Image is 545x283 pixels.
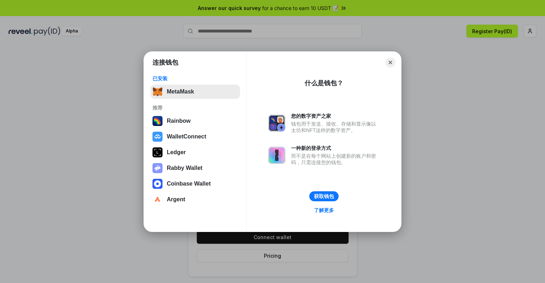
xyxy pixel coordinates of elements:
div: Rabby Wallet [167,165,202,171]
div: 一种新的登录方式 [291,145,380,151]
button: WalletConnect [150,130,240,144]
button: Rainbow [150,114,240,128]
img: svg+xml,%3Csvg%20xmlns%3D%22http%3A%2F%2Fwww.w3.org%2F2000%2Fsvg%22%20fill%3D%22none%22%20viewBox... [268,115,285,132]
h1: 连接钱包 [152,58,178,67]
div: Argent [167,196,185,203]
div: 钱包用于发送、接收、存储和显示像以太坊和NFT这样的数字资产。 [291,121,380,133]
div: 了解更多 [314,207,334,213]
img: svg+xml,%3Csvg%20xmlns%3D%22http%3A%2F%2Fwww.w3.org%2F2000%2Fsvg%22%20fill%3D%22none%22%20viewBox... [152,163,162,173]
div: Ledger [167,149,186,156]
div: 而不是在每个网站上创建新的账户和密码，只需连接您的钱包。 [291,153,380,166]
div: Rainbow [167,118,191,124]
div: 已安装 [152,75,238,82]
img: svg+xml,%3Csvg%20width%3D%22120%22%20height%3D%22120%22%20viewBox%3D%220%200%20120%20120%22%20fil... [152,116,162,126]
div: MetaMask [167,89,194,95]
button: Rabby Wallet [150,161,240,175]
button: 获取钱包 [309,191,339,201]
a: 了解更多 [310,206,338,215]
button: Close [385,57,395,67]
img: svg+xml,%3Csvg%20width%3D%2228%22%20height%3D%2228%22%20viewBox%3D%220%200%2028%2028%22%20fill%3D... [152,194,162,204]
button: Ledger [150,145,240,160]
img: svg+xml,%3Csvg%20width%3D%2228%22%20height%3D%2228%22%20viewBox%3D%220%200%2028%2028%22%20fill%3D... [152,179,162,189]
img: svg+xml,%3Csvg%20xmlns%3D%22http%3A%2F%2Fwww.w3.org%2F2000%2Fsvg%22%20fill%3D%22none%22%20viewBox... [268,147,285,164]
div: 获取钱包 [314,193,334,199]
img: svg+xml,%3Csvg%20fill%3D%22none%22%20height%3D%2233%22%20viewBox%3D%220%200%2035%2033%22%20width%... [152,87,162,97]
div: 推荐 [152,105,238,111]
div: 您的数字资产之家 [291,113,380,119]
img: svg+xml,%3Csvg%20width%3D%2228%22%20height%3D%2228%22%20viewBox%3D%220%200%2028%2028%22%20fill%3D... [152,132,162,142]
img: svg+xml,%3Csvg%20xmlns%3D%22http%3A%2F%2Fwww.w3.org%2F2000%2Fsvg%22%20width%3D%2228%22%20height%3... [152,147,162,157]
div: Coinbase Wallet [167,181,211,187]
button: Coinbase Wallet [150,177,240,191]
button: Argent [150,192,240,207]
div: WalletConnect [167,133,206,140]
button: MetaMask [150,85,240,99]
div: 什么是钱包？ [305,79,343,87]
